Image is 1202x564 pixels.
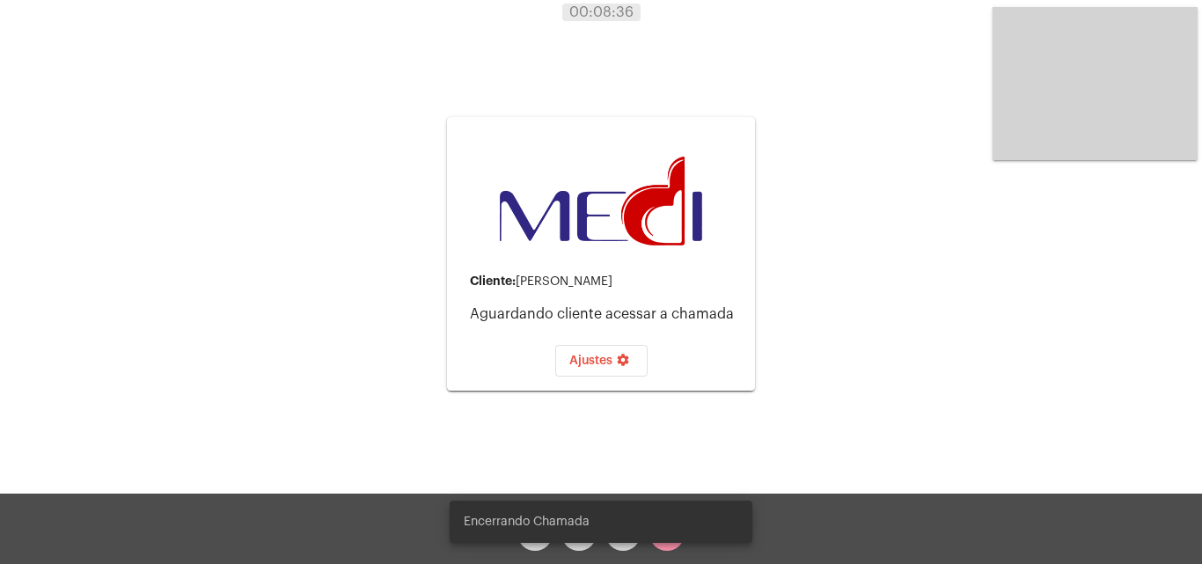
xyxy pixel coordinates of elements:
div: [PERSON_NAME] [470,275,741,289]
mat-icon: settings [612,353,634,374]
strong: Cliente: [470,275,516,287]
p: Aguardando cliente acessar a chamada [470,306,741,322]
button: Ajustes [555,345,648,377]
img: d3a1b5fa-500b-b90f-5a1c-719c20e9830b.png [500,157,702,246]
span: 00:08:36 [569,5,634,19]
span: Encerrando Chamada [464,513,590,531]
span: Ajustes [569,355,634,367]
